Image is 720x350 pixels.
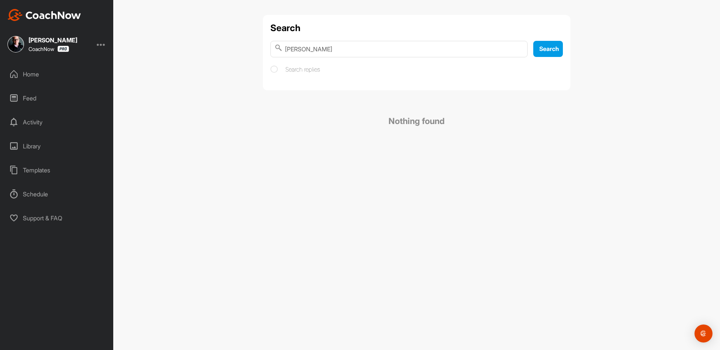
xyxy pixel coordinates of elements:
img: CoachNow [7,9,81,21]
div: Support & FAQ [4,209,110,227]
div: Library [4,137,110,156]
div: Schedule [4,185,110,203]
div: [PERSON_NAME] [28,37,77,43]
img: square_d7b6dd5b2d8b6df5777e39d7bdd614c0.jpg [7,36,24,52]
button: Search [533,41,563,57]
div: CoachNow [28,46,69,52]
div: Feed [4,89,110,108]
div: Activity [4,113,110,132]
img: CoachNow Pro [57,46,69,52]
div: Templates [4,161,110,179]
label: Search replies [270,65,320,74]
div: Home [4,65,110,84]
input: Search [270,41,528,57]
h1: Search [270,22,563,33]
h2: Nothing found [263,98,570,144]
div: Open Intercom Messenger [694,325,712,343]
span: Search [539,45,559,52]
